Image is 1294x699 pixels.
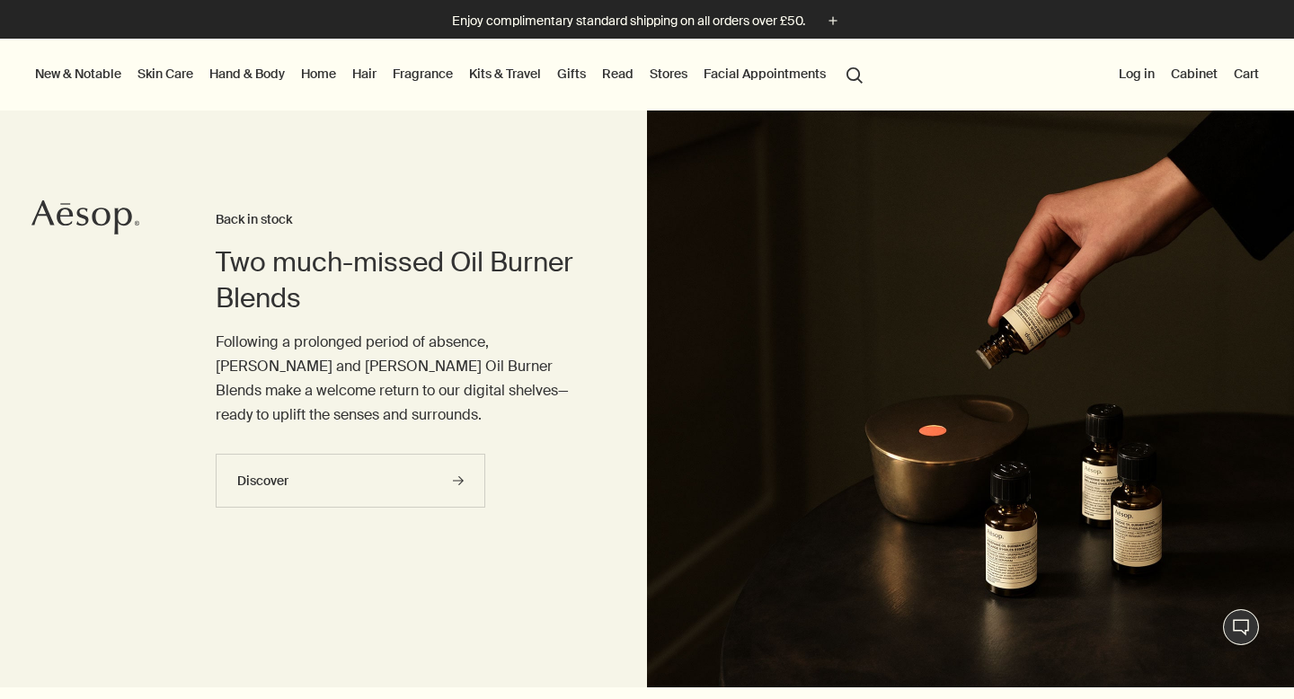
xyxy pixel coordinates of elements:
button: Live Assistance [1223,609,1259,645]
button: Open search [838,57,871,91]
a: Hand adding Aesop oil burner blend into the bronze oil burner [647,673,1294,692]
a: Gifts [554,62,589,85]
nav: primary [31,39,871,111]
p: Enjoy complimentary standard shipping on all orders over £50. [452,12,805,31]
a: Discover [216,454,485,508]
button: New & Notable [31,62,125,85]
button: Enjoy complimentary standard shipping on all orders over £50. [452,11,843,31]
svg: Aesop [31,199,139,235]
button: Cart [1230,62,1263,85]
a: Aesop [31,199,139,240]
a: Hair [349,62,380,85]
nav: supplementary [1115,39,1263,111]
h2: Two much-missed Oil Burner Blends [216,244,575,316]
img: Hand adding Aesop oil burner blend into the bronze oil burner [647,111,1294,687]
a: Fragrance [389,62,456,85]
a: Home [297,62,340,85]
a: Read [598,62,637,85]
h3: Back in stock [216,209,575,231]
a: Facial Appointments [700,62,829,85]
a: Hand & Body [206,62,288,85]
button: Log in [1115,62,1158,85]
a: Cabinet [1167,62,1221,85]
p: Following a prolonged period of absence, [PERSON_NAME] and [PERSON_NAME] Oil Burner Blends make a... [216,330,575,428]
a: Kits & Travel [465,62,545,85]
button: Stores [646,62,691,85]
a: Skin Care [134,62,197,85]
